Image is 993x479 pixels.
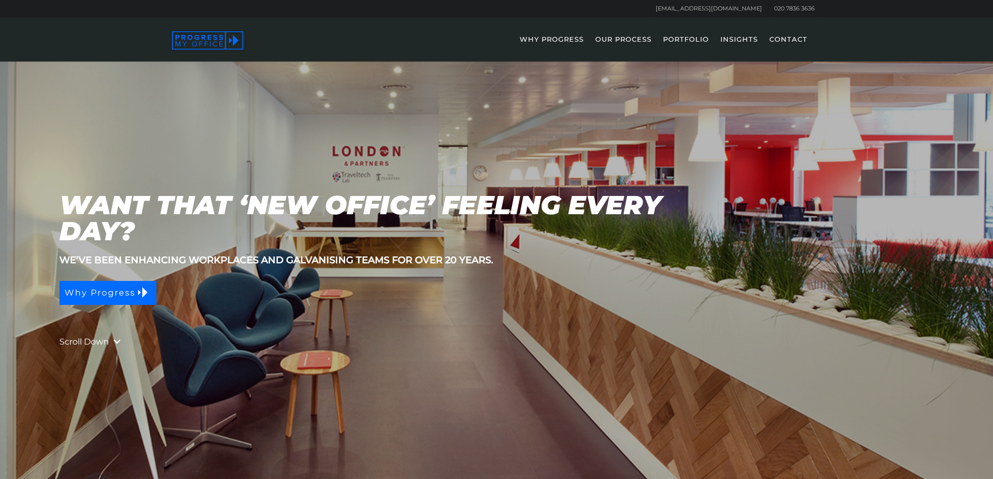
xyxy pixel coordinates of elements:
[715,31,763,62] a: INSIGHTS
[590,31,657,62] a: OUR PROCESS
[59,335,109,349] a: Scroll Down
[514,31,589,62] a: WHY PROGRESS
[59,192,705,244] h1: Want that ‘new office’ feeling every day?
[59,281,156,305] a: Why Progress
[59,255,933,265] h3: We’ve been enhancing workplaces and galvanising teams for over 20 years.
[764,31,813,62] a: CONTACT
[658,31,714,62] a: PORTFOLIO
